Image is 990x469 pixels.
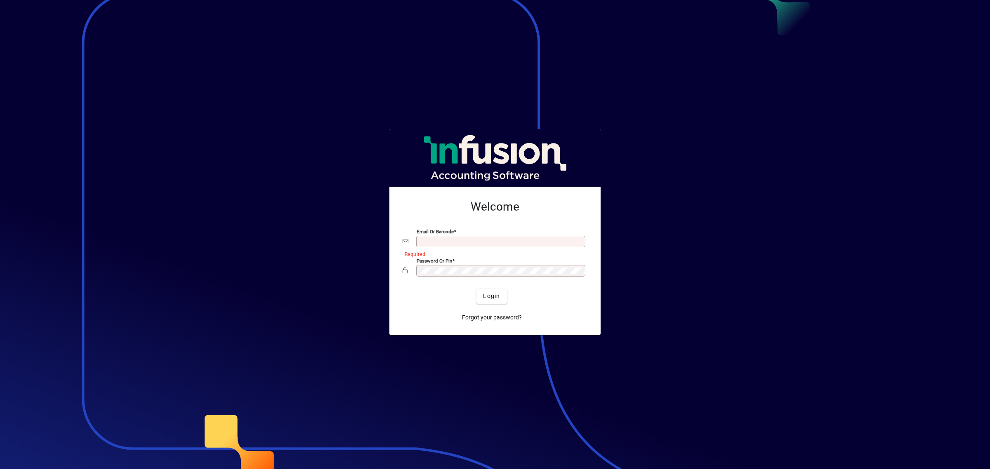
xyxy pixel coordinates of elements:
mat-error: Required [405,249,581,258]
span: Login [483,292,500,300]
mat-label: Email or Barcode [417,228,454,234]
button: Login [476,289,507,304]
mat-label: Password or Pin [417,258,452,263]
span: Forgot your password? [462,313,522,322]
a: Forgot your password? [459,310,525,325]
h2: Welcome [403,200,587,214]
